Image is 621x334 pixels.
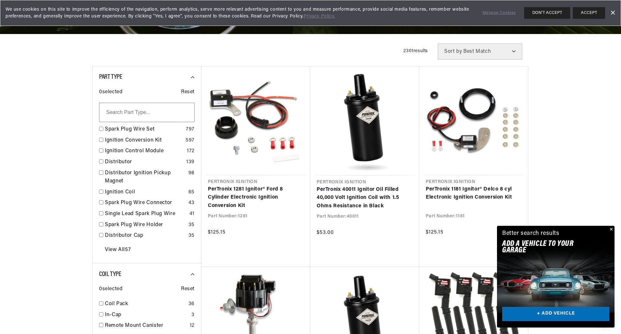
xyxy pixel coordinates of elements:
[524,7,570,19] button: DON'T ACCEPT
[105,221,186,229] a: Spark Plug Wire Holder
[573,7,605,19] button: ACCEPT
[607,226,615,234] button: Close
[105,169,186,186] a: Distributor Ignition Pickup Magnet
[608,8,617,18] a: Dismiss Banner
[188,169,195,178] div: 98
[444,49,462,54] span: Sort by
[188,300,195,308] div: 36
[438,43,522,60] select: Sort by
[99,285,122,294] span: 0 selected
[99,88,122,97] span: 0 selected
[105,136,183,145] a: Ignition Conversion Kit
[304,14,335,19] a: Privacy Policy.
[502,307,609,321] a: + ADD VEHICLE
[105,232,186,240] a: Distributor Cap
[188,199,195,207] div: 43
[208,185,304,210] a: PerTronix 1281 Ignitor® Ford 8 Cylinder Electronic Ignition Conversion Kit
[99,103,195,122] input: Search Part Type...
[186,136,195,145] div: 597
[105,188,186,197] a: Ignition Coil
[502,241,593,254] h2: Add A VEHICLE to your garage
[502,229,559,238] div: Better search results
[99,271,121,278] span: Coil Type
[188,188,195,197] div: 65
[99,74,122,80] span: Part Type
[188,232,195,240] div: 35
[105,210,187,218] a: Single Lead Spark Plug Wire
[105,300,186,308] a: Coil Pack
[190,322,195,330] div: 12
[191,311,195,319] div: 3
[105,322,187,330] a: Remote Mount Canister
[105,199,186,207] a: Spark Plug Wire Connector
[317,186,413,211] a: PerTronix 40011 Ignitor Oil Filled 40,000 Volt Ignition Coil with 1.5 Ohms Resistance in Black
[482,10,516,17] a: Manage Cookies
[105,158,184,167] a: Distributor
[186,158,195,167] div: 139
[426,185,522,202] a: PerTronix 1181 Ignitor® Delco 8 cyl Electronic Ignition Conversion Kit
[189,210,195,218] div: 41
[181,88,195,97] span: Reset
[403,49,428,53] span: 2301 results
[105,246,131,254] a: View All 57
[187,147,195,155] div: 172
[105,125,183,134] a: Spark Plug Wire Set
[6,6,473,20] span: We use cookies on this site to improve the efficiency of the navigation, perform analytics, serve...
[186,125,195,134] div: 797
[105,311,189,319] a: In-Cap
[105,147,184,155] a: Ignition Control Module
[188,221,195,229] div: 35
[181,285,195,294] span: Reset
